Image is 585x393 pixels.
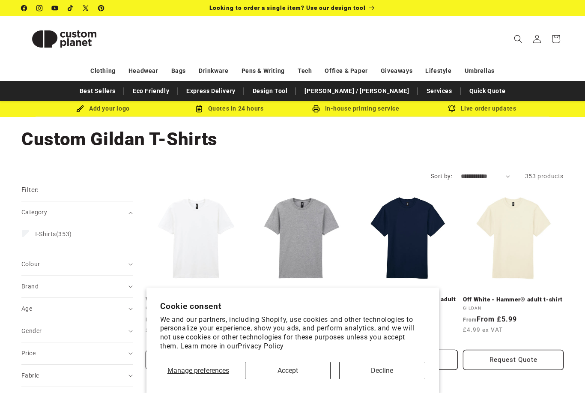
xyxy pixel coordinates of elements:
img: Order Updates Icon [195,105,203,113]
a: Bags [171,63,186,78]
a: Giveaways [381,63,412,78]
div: Live order updates [419,103,545,114]
span: Gender [21,327,42,334]
a: Off White - Hammer® adult t-shirt [463,296,564,303]
span: T-Shirts [34,231,56,237]
h1: Custom Gildan T-Shirts [21,128,564,151]
a: Express Delivery [182,84,240,99]
a: Best Sellers [75,84,120,99]
h2: Filter: [21,185,39,195]
summary: Search [509,30,528,48]
a: Privacy Policy [238,342,284,350]
label: Sort by: [431,173,452,180]
a: Custom Planet [18,16,110,61]
a: Headwear [128,63,158,78]
a: Office & Paper [325,63,367,78]
div: Add your logo [40,103,166,114]
a: Umbrellas [465,63,495,78]
a: Eco Friendly [128,84,173,99]
a: Pens & Writing [242,63,285,78]
img: Brush Icon [76,105,84,113]
span: Category [21,209,47,216]
span: Manage preferences [167,366,229,375]
span: Colour [21,261,40,267]
span: 353 products [525,173,564,180]
div: In-house printing service [292,103,419,114]
a: Quick Quote [465,84,510,99]
button: Accept [245,362,331,379]
a: Clothing [90,63,116,78]
span: (353) [34,230,72,238]
p: We and our partners, including Shopify, use cookies and other technologies to personalize your ex... [160,315,425,351]
a: White - Hammer® adult t-shirt [146,296,246,303]
span: Fabric [21,372,39,379]
a: Design Tool [248,84,292,99]
img: Custom Planet [21,20,107,58]
button: Request Quote [463,350,564,370]
img: Order updates [448,105,456,113]
summary: Gender (0 selected) [21,320,133,342]
span: Age [21,305,32,312]
summary: Category (0 selected) [21,201,133,223]
a: Drinkware [199,63,228,78]
h2: Cookie consent [160,301,425,311]
summary: Fabric (0 selected) [21,365,133,387]
span: Looking to order a single item? Use our design tool [209,4,366,11]
a: Lifestyle [425,63,451,78]
summary: Brand (0 selected) [21,276,133,297]
img: In-house printing [312,105,320,113]
iframe: Chat Widget [542,352,585,393]
button: Request Quote [146,350,246,370]
summary: Colour (0 selected) [21,253,133,275]
a: Tech [298,63,312,78]
button: Decline [339,362,425,379]
span: Price [21,350,36,357]
summary: Price [21,342,133,364]
span: Brand [21,283,39,290]
summary: Age (0 selected) [21,298,133,320]
a: [PERSON_NAME] / [PERSON_NAME] [300,84,413,99]
button: Manage preferences [160,362,236,379]
div: Quotes in 24 hours [166,103,292,114]
a: Services [422,84,457,99]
